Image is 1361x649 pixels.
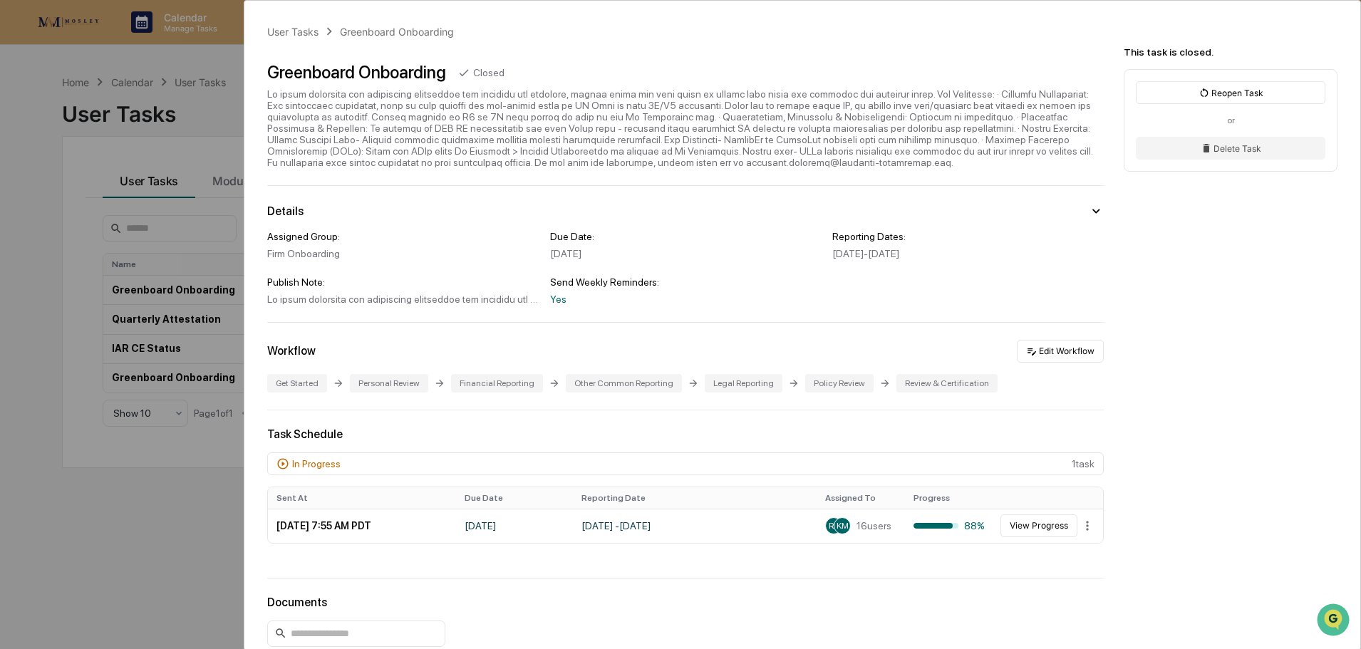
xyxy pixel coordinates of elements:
[267,276,539,288] div: Publish Note:
[566,374,682,393] div: Other Common Reporting
[103,181,115,192] div: 🗄️
[142,242,172,252] span: Pylon
[1124,46,1337,58] div: This task is closed.
[14,208,26,219] div: 🔎
[29,180,92,194] span: Preclearance
[456,509,573,543] td: [DATE]
[100,241,172,252] a: Powered byPylon
[550,294,822,305] div: Yes
[14,181,26,192] div: 🖐️
[267,596,1104,609] div: Documents
[1017,340,1104,363] button: Edit Workflow
[896,374,998,393] div: Review & Certification
[1136,137,1325,160] button: Delete Task
[340,26,454,38] div: Greenboard Onboarding
[9,174,98,199] a: 🖐️Preclearance
[267,62,446,83] div: Greenboard Onboarding
[705,374,782,393] div: Legal Reporting
[267,231,539,242] div: Assigned Group:
[267,374,327,393] div: Get Started
[550,231,822,242] div: Due Date:
[829,521,839,531] span: RR
[29,207,90,221] span: Data Lookup
[857,520,891,531] span: 16 users
[456,487,573,509] th: Due Date
[573,509,817,543] td: [DATE] - [DATE]
[14,30,259,53] p: How can we help?
[1315,602,1354,640] iframe: Open customer support
[9,201,95,227] a: 🔎Data Lookup
[118,180,177,194] span: Attestations
[914,520,985,531] div: 88%
[573,487,817,509] th: Reporting Date
[48,109,234,123] div: Start new chat
[1136,115,1325,125] div: or
[14,109,40,135] img: 1746055101610-c473b297-6a78-478c-a979-82029cc54cd1
[1000,514,1077,537] button: View Progress
[268,487,456,509] th: Sent At
[817,487,905,509] th: Assigned To
[473,67,504,78] div: Closed
[242,113,259,130] button: Start new chat
[805,374,874,393] div: Policy Review
[267,344,316,358] div: Workflow
[550,276,822,288] div: Send Weekly Reminders:
[550,248,822,259] div: [DATE]
[451,374,543,393] div: Financial Reporting
[832,248,899,259] span: [DATE] - [DATE]
[837,521,849,531] span: KM
[267,452,1104,475] div: 1 task
[292,458,341,469] div: In Progress
[268,509,456,543] td: [DATE] 7:55 AM PDT
[267,26,319,38] div: User Tasks
[267,294,539,305] div: Lo ipsum dolorsita con adipiscing elitseddoe tem incididu utl etdolore, magnaa enima min veni qui...
[905,487,993,509] th: Progress
[267,248,539,259] div: Firm Onboarding
[1136,81,1325,104] button: Reopen Task
[267,204,304,218] div: Details
[350,374,428,393] div: Personal Review
[267,88,1104,168] div: Lo ipsum dolorsita con adipiscing elitseddoe tem incididu utl etdolore, magnaa enima min veni qui...
[98,174,182,199] a: 🗄️Attestations
[48,123,180,135] div: We're available if you need us!
[267,427,1104,441] div: Task Schedule
[832,231,1104,242] div: Reporting Dates:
